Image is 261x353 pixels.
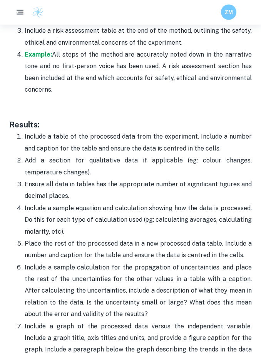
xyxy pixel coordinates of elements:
[25,49,252,96] p: All steps of the method are accurately noted down in the narrative tone and no first-person voice...
[25,238,252,262] p: Place the rest of the processed data in a new processed data table. Include a number and caption ...
[28,7,44,18] a: Clastify logo
[25,262,252,321] p: Include a sample calculation for the propagation of uncertainties, and place the rest of the unce...
[32,7,44,18] img: Clastify logo
[25,51,52,59] a: Example:
[221,5,236,20] button: ZM
[224,8,233,17] h6: ZM
[25,203,252,238] p: Include a sample equation and calculation showing how the data is processed. Do this for each typ...
[25,131,252,155] p: Include a table of the processed data from the experiment. Include a number and caption for the t...
[25,179,252,202] p: Ensure all data in tables has the appropriate number of significant figures and decimal places.
[25,155,252,179] p: Add a section for qualitative data if applicable (eg: colour changes, temperature changes).
[25,25,252,49] p: Include a risk assessment table at the end of the method, outlining the safety, ethical and envir...
[9,119,252,131] h3: Results:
